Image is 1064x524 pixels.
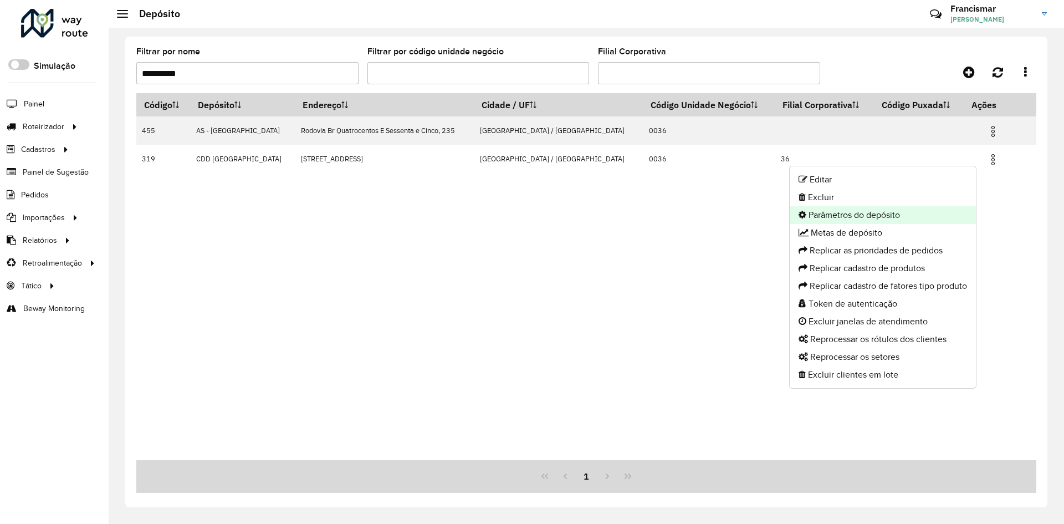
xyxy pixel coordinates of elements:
th: Depósito [191,93,295,116]
td: [STREET_ADDRESS] [295,145,474,173]
h2: Depósito [128,8,180,20]
li: Editar [790,171,976,189]
label: Filtrar por código unidade negócio [367,45,504,58]
span: Cadastros [21,144,55,155]
span: Roteirizador [23,121,64,133]
li: Metas de depósito [790,224,976,242]
td: 319 [136,145,191,173]
td: 455 [136,116,191,145]
th: Filial Corporativa [775,93,874,116]
th: Código Puxada [874,93,964,116]
span: Importações [23,212,65,223]
li: Excluir [790,189,976,206]
li: Replicar as prioridades de pedidos [790,242,976,260]
li: Token de autenticação [790,295,976,313]
li: Replicar cadastro de fatores tipo produto [790,277,976,295]
span: [PERSON_NAME] [950,14,1034,24]
li: Replicar cadastro de produtos [790,260,976,277]
td: CDD [GEOGRAPHIC_DATA] [191,145,295,173]
li: Reprocessar os rótulos dos clientes [790,330,976,348]
li: Parâmetros do depósito [790,206,976,224]
button: 1 [576,466,597,487]
td: [GEOGRAPHIC_DATA] / [GEOGRAPHIC_DATA] [474,145,643,173]
th: Cidade / UF [474,93,643,116]
span: Retroalimentação [23,257,82,269]
span: Beway Monitoring [23,303,85,314]
span: Painel [24,98,44,110]
th: Ações [964,93,1031,116]
label: Simulação [34,59,75,73]
label: Filial Corporativa [598,45,666,58]
td: 0036 [643,145,775,173]
li: Excluir clientes em lote [790,366,976,384]
span: Tático [21,280,42,292]
a: Contato Rápido [924,2,948,26]
td: 0036 [643,116,775,145]
td: AS - [GEOGRAPHIC_DATA] [191,116,295,145]
li: Reprocessar os setores [790,348,976,366]
span: Painel de Sugestão [23,166,89,178]
h3: Francismar [950,3,1034,14]
span: Pedidos [21,189,49,201]
label: Filtrar por nome [136,45,200,58]
th: Código [136,93,191,116]
li: Excluir janelas de atendimento [790,313,976,330]
th: Código Unidade Negócio [643,93,775,116]
td: [GEOGRAPHIC_DATA] / [GEOGRAPHIC_DATA] [474,116,643,145]
td: Rodovia Br Quatrocentos E Sessenta e Cinco, 235 [295,116,474,145]
th: Endereço [295,93,474,116]
span: Relatórios [23,235,57,246]
td: 36 [775,145,874,173]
